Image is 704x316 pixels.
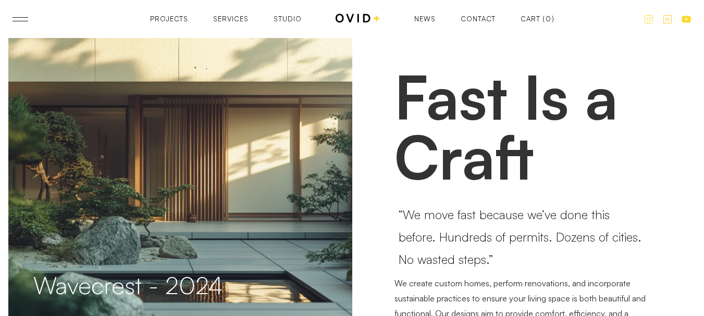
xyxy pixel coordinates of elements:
[213,16,249,22] a: Services
[150,16,188,22] a: Projects
[394,59,618,194] strong: Fast Is a Craft
[552,16,554,22] div: )
[521,16,540,22] div: Cart
[546,16,551,22] div: 0
[461,16,496,22] a: Contact
[542,16,545,22] div: (
[33,271,223,298] h2: Wavecrest - 2024
[274,16,302,22] a: Studio
[399,204,649,271] p: “We move fast because we’ve done this before. Hundreds of permits. Dozens of cities. No wasted st...
[521,16,554,22] a: Open cart
[414,16,436,22] a: News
